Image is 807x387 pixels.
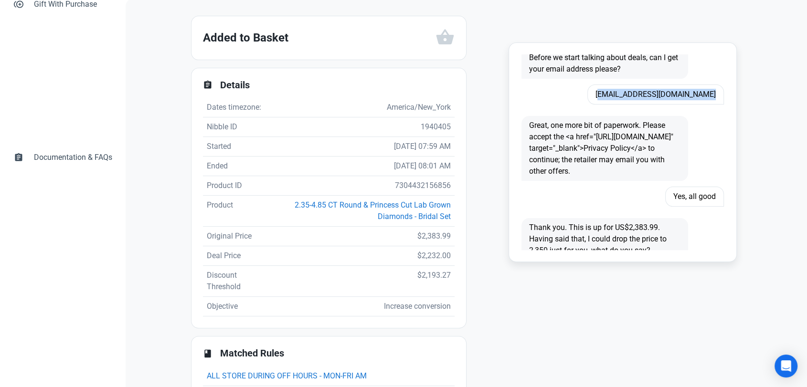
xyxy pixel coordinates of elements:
[203,137,267,157] td: Started
[267,117,455,137] td: 1940405
[220,348,455,359] h2: Matched Rules
[203,196,267,227] td: Product
[8,146,118,169] a: assignmentDocumentation & FAQs
[267,176,455,196] td: 7304432156856
[267,98,455,117] td: America/New_York
[665,187,724,207] span: Yes, all good
[417,271,451,280] span: $2,193.27
[267,157,455,176] td: [DATE] 08:01 AM
[220,80,455,91] h2: Details
[203,246,267,266] td: Deal Price
[267,297,455,316] td: Increase conversion
[14,152,23,161] span: assignment
[203,117,267,137] td: Nibble ID
[203,176,267,196] td: Product ID
[203,80,212,90] span: assignment
[34,152,112,163] span: Documentation & FAQs
[417,251,451,260] span: $2,232.00
[203,28,435,47] h2: Added to Basket
[203,98,267,117] td: Dates timezone:
[435,28,455,47] span: shopping_basket
[267,227,455,246] td: $2,383.99
[203,349,212,358] span: book
[587,84,724,105] span: [EMAIL_ADDRESS][DOMAIN_NAME]
[521,218,688,260] span: Thank you. This is up for US$2,383.99. Having said that, I could drop the price to 2,350 just for...
[521,48,688,79] span: Before we start talking about deals, can I get your email address please?
[775,355,797,377] div: Open Intercom Messenger
[521,116,688,181] span: Great, one more bit of paperwork. Please accept the <a href="[URL][DOMAIN_NAME]" target="_blank">...
[203,227,267,246] td: Original Price
[207,371,367,380] a: ALL STORE DURING OFF HOURS - MON-FRI AM
[203,157,267,176] td: Ended
[203,297,267,316] td: Objective
[203,266,267,297] td: Discount Threshold
[267,137,455,157] td: [DATE] 07:59 AM
[295,200,451,221] a: 2.35-4.85 CT Round & Princess Cut Lab Grown Diamonds - Bridal Set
